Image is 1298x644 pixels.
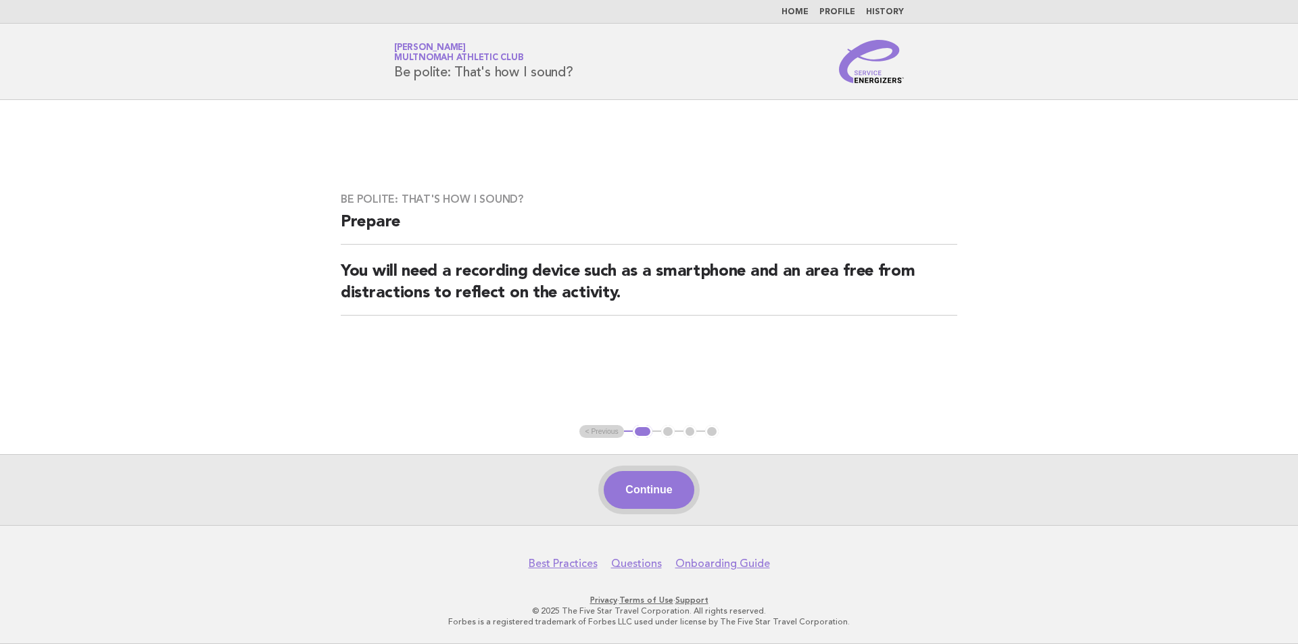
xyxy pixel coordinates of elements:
h3: Be polite: That's how I sound? [341,193,957,206]
a: [PERSON_NAME]Multnomah Athletic Club [394,43,523,62]
img: Service Energizers [839,40,904,83]
a: Home [782,8,809,16]
span: Multnomah Athletic Club [394,54,523,63]
a: Questions [611,557,662,570]
p: © 2025 The Five Star Travel Corporation. All rights reserved. [235,605,1063,616]
h1: Be polite: That's how I sound? [394,44,573,79]
h2: You will need a recording device such as a smartphone and an area free from distractions to refle... [341,261,957,316]
a: Terms of Use [619,595,673,605]
p: Forbes is a registered trademark of Forbes LLC used under license by The Five Star Travel Corpora... [235,616,1063,627]
a: Best Practices [529,557,598,570]
a: Profile [819,8,855,16]
a: Onboarding Guide [675,557,770,570]
p: · · [235,595,1063,605]
h2: Prepare [341,212,957,245]
a: Support [675,595,708,605]
button: Continue [604,471,694,509]
button: 1 [633,425,652,439]
a: History [866,8,904,16]
a: Privacy [590,595,617,605]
